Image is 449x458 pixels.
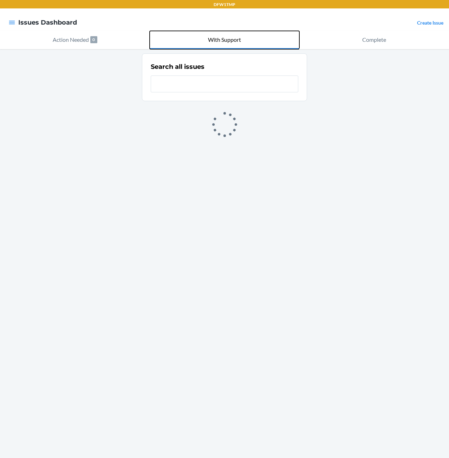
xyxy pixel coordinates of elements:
[362,35,386,44] p: Complete
[417,20,443,26] a: Create Issue
[53,35,89,44] p: Action Needed
[90,36,97,43] p: 0
[214,1,235,8] p: DFW1TMP
[150,31,299,49] button: With Support
[299,31,449,49] button: Complete
[151,62,204,71] h2: Search all issues
[18,18,77,27] h4: Issues Dashboard
[208,35,241,44] p: With Support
